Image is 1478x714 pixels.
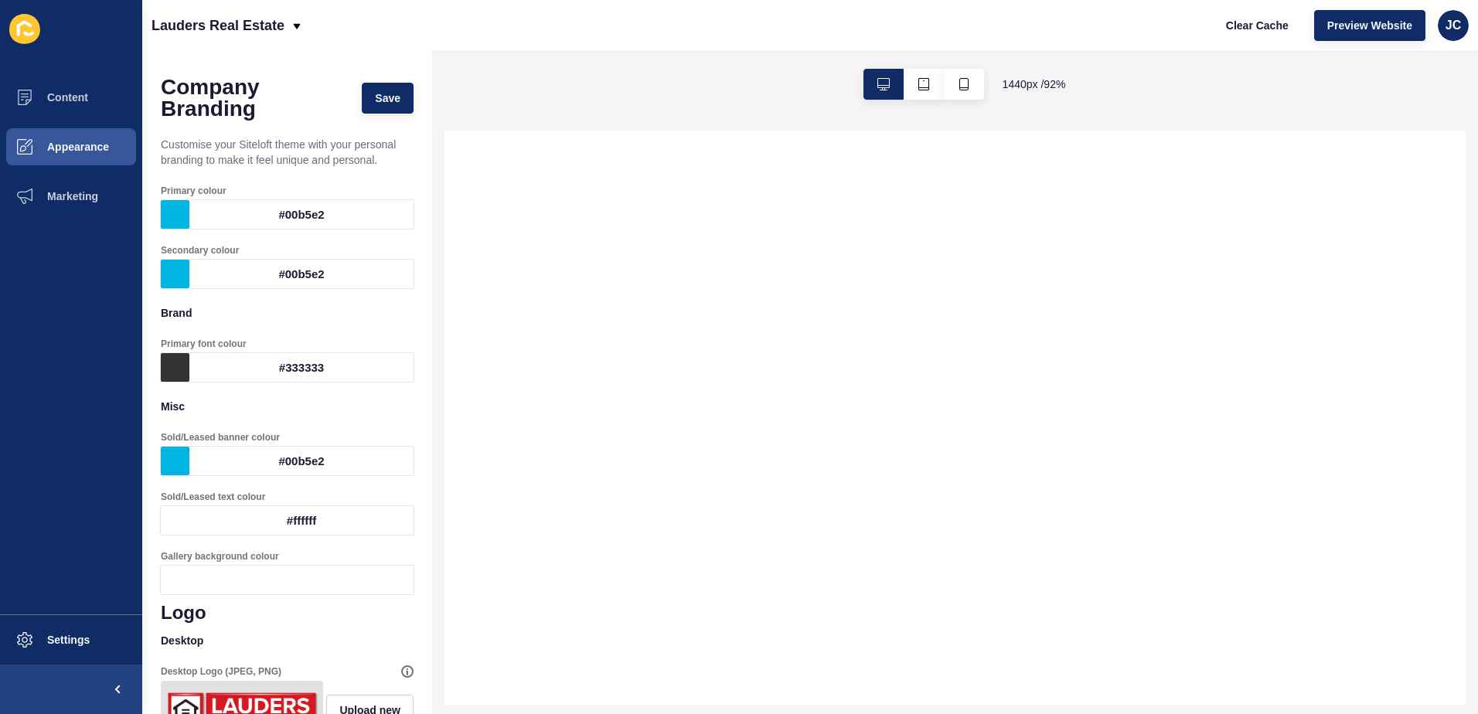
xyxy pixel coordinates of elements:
[161,389,414,423] p: Misc
[375,90,400,106] span: Save
[1314,10,1425,41] button: Preview Website
[362,83,414,114] button: Save
[189,200,414,229] div: #00b5e2
[161,338,247,350] label: Primary font colour
[189,353,414,382] div: #333333
[161,602,414,624] h1: Logo
[189,506,414,535] div: #ffffff
[1213,10,1302,41] button: Clear Cache
[161,244,239,257] label: Secondary colour
[1003,76,1066,92] span: 1440 px / 92 %
[161,665,281,678] label: Desktop Logo (JPEG, PNG)
[161,76,346,120] h1: Company Branding
[1327,18,1412,33] span: Preview Website
[189,447,414,475] div: #00b5e2
[161,296,414,330] p: Brand
[161,550,279,563] label: Gallery background colour
[161,185,226,197] label: Primary colour
[161,431,280,444] label: Sold/Leased banner colour
[161,624,414,658] p: Desktop
[189,260,414,288] div: #00b5e2
[161,127,414,177] p: Customise your Siteloft theme with your personal branding to make it feel unique and personal.
[152,6,284,45] p: Lauders Real Estate
[1226,18,1289,33] span: Clear Cache
[1446,18,1461,33] span: JC
[161,491,265,503] label: Sold/Leased text colour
